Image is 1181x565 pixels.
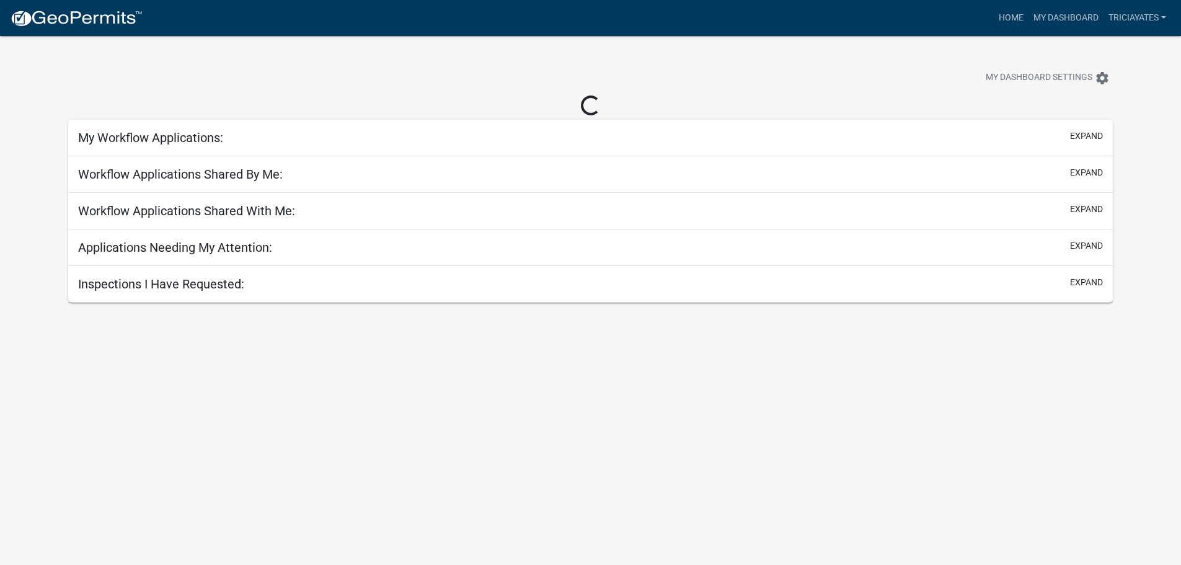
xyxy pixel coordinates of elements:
[78,203,295,218] h5: Workflow Applications Shared With Me:
[78,240,272,255] h5: Applications Needing My Attention:
[1028,6,1104,30] a: My Dashboard
[78,167,283,182] h5: Workflow Applications Shared By Me:
[1104,6,1171,30] a: triciayates
[78,277,244,291] h5: Inspections I Have Requested:
[1070,203,1103,216] button: expand
[1070,239,1103,252] button: expand
[1070,276,1103,289] button: expand
[1070,166,1103,179] button: expand
[1095,71,1110,86] i: settings
[986,71,1092,86] span: My Dashboard Settings
[78,130,223,145] h5: My Workflow Applications:
[994,6,1028,30] a: Home
[1070,130,1103,143] button: expand
[976,66,1120,90] button: My Dashboard Settingssettings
